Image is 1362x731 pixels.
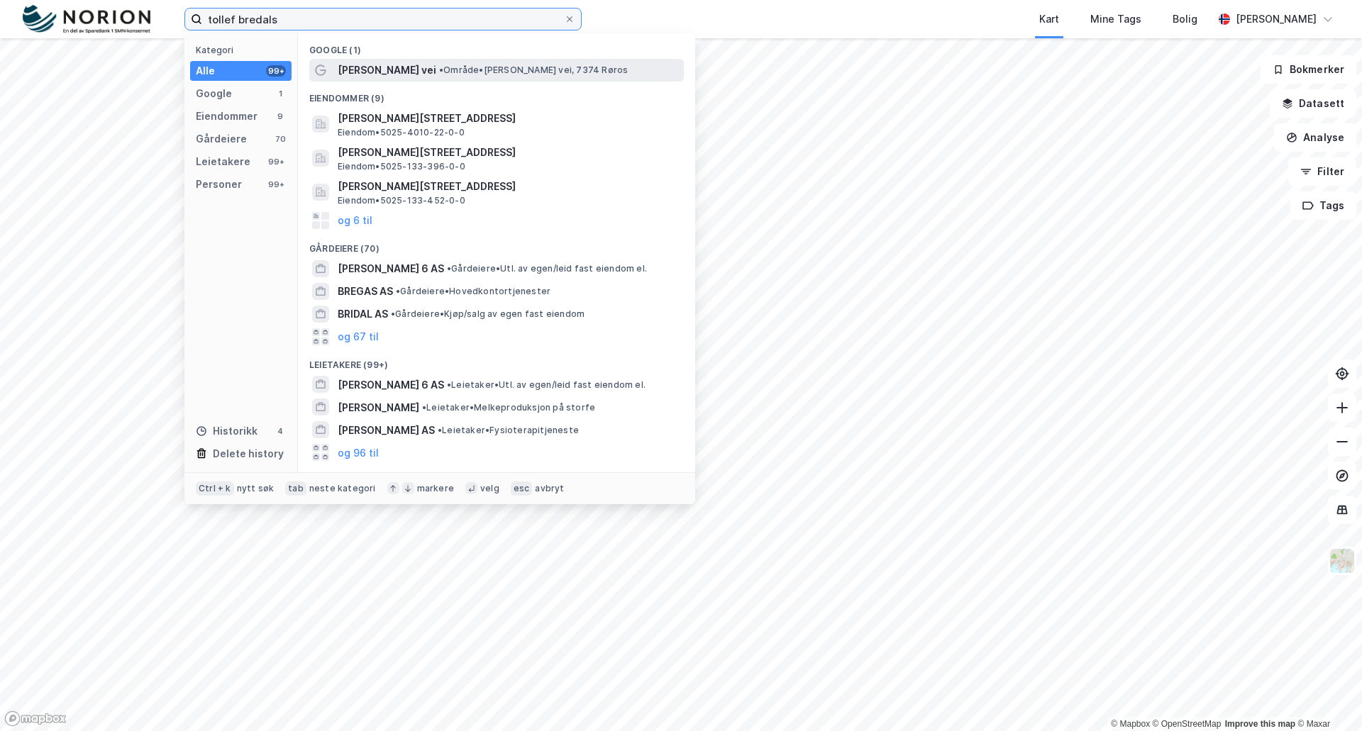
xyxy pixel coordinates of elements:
span: [PERSON_NAME] [338,399,419,416]
span: • [422,402,426,413]
div: Delete history [213,445,284,462]
div: 99+ [266,179,286,190]
div: 99+ [266,156,286,167]
button: Datasett [1270,89,1356,118]
span: Leietaker • Fysioterapitjeneste [438,425,579,436]
span: Eiendom • 5025-133-396-0-0 [338,161,465,172]
iframe: Chat Widget [1291,663,1362,731]
div: Bolig [1173,11,1197,28]
div: Mine Tags [1090,11,1141,28]
div: nytt søk [237,483,275,494]
span: • [439,65,443,75]
a: Mapbox homepage [4,710,67,727]
button: Tags [1290,191,1356,220]
div: Google [196,85,232,102]
div: Gårdeiere (70) [298,232,695,257]
span: • [447,263,451,274]
span: Område • [PERSON_NAME] vei, 7374 Røros [439,65,628,76]
div: 1 [275,88,286,99]
div: Alle [196,62,215,79]
button: og 67 til [338,328,379,345]
div: tab [285,481,306,496]
span: • [396,286,400,296]
div: Kategori [196,45,292,55]
a: OpenStreetMap [1153,719,1222,729]
span: Eiendom • 5025-133-452-0-0 [338,195,465,206]
span: BREGAS AS [338,283,393,300]
div: Eiendommer [196,108,258,125]
span: • [447,379,451,390]
span: [PERSON_NAME] 6 AS [338,376,444,394]
a: Improve this map [1225,719,1295,729]
div: esc [511,481,533,496]
button: og 6 til [338,212,372,229]
div: Ctrl + k [196,481,234,496]
div: Personer [196,176,242,193]
div: 70 [275,133,286,145]
span: Leietaker • Melkeproduksjon på storfe [422,402,595,413]
span: [PERSON_NAME][STREET_ADDRESS] [338,178,678,195]
button: og 96 til [338,444,379,461]
span: Eiendom • 5025-4010-22-0-0 [338,127,465,138]
span: [PERSON_NAME][STREET_ADDRESS] [338,110,678,127]
span: BRIDAL AS [338,306,388,323]
div: markere [417,483,454,494]
span: Gårdeiere • Hovedkontortjenester [396,286,550,297]
div: Eiendommer (9) [298,82,695,107]
div: [PERSON_NAME] [1236,11,1317,28]
div: velg [480,483,499,494]
span: Gårdeiere • Utl. av egen/leid fast eiendom el. [447,263,647,274]
div: Historikk [196,423,258,440]
span: [PERSON_NAME] AS [338,422,435,439]
div: Leietakere (99+) [298,348,695,374]
span: [PERSON_NAME] vei [338,62,436,79]
div: Gårdeiere [196,130,247,147]
a: Mapbox [1111,719,1150,729]
span: Gårdeiere • Kjøp/salg av egen fast eiendom [391,308,585,320]
button: Analyse [1274,123,1356,152]
span: [PERSON_NAME] 6 AS [338,260,444,277]
div: Leietakere [196,153,250,170]
button: Filter [1288,157,1356,186]
input: Søk på adresse, matrikkel, gårdeiere, leietakere eller personer [202,9,564,30]
img: Z [1329,547,1356,574]
span: • [391,308,395,319]
div: Kart [1039,11,1059,28]
div: Personer (99+) [298,464,695,489]
div: 9 [275,111,286,122]
button: Bokmerker [1261,55,1356,84]
img: norion-logo.80e7a08dc31c2e691866.png [23,5,150,34]
div: avbryt [535,483,564,494]
div: 99+ [266,65,286,77]
div: 4 [275,425,286,437]
div: neste kategori [309,483,376,494]
span: • [438,425,442,435]
span: [PERSON_NAME][STREET_ADDRESS] [338,144,678,161]
div: Google (1) [298,33,695,59]
span: Leietaker • Utl. av egen/leid fast eiendom el. [447,379,646,391]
